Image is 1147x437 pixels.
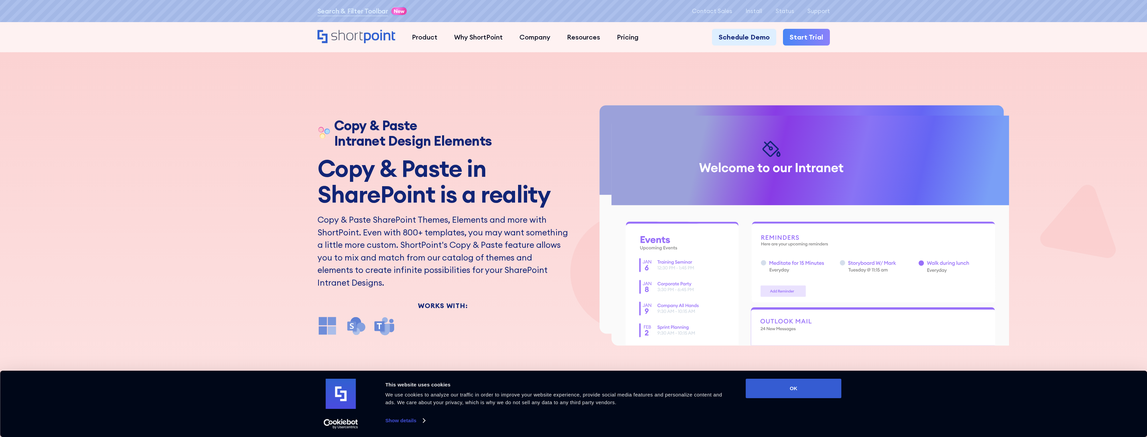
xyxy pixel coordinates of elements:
a: Product [404,29,446,46]
a: Support [807,8,830,14]
span: We use cookies to analyze our traffic in order to improve your website experience, provide social... [385,392,722,405]
div: This website uses cookies [385,381,731,389]
div: Works With: [317,302,569,309]
img: logo [326,379,356,409]
a: Why ShortPoint [446,29,511,46]
a: Home [317,30,396,44]
a: Contact Sales [692,8,732,14]
img: SharePoint icon [346,316,366,336]
a: Show details [385,416,425,426]
a: Usercentrics Cookiebot - opens in a new window [311,419,370,429]
a: Schedule Demo [712,29,776,46]
a: Search & Filter Toolbar [317,6,388,16]
h1: Copy & Paste Intranet Design Elements [334,118,492,149]
a: Install [745,8,762,14]
button: OK [746,379,842,398]
a: Status [776,8,794,14]
div: Why ShortPoint [454,32,503,42]
p: Copy & Paste SharePoint Themes, Elements and more with ShortPoint. Even with 800+ templates, you ... [317,214,569,289]
img: microsoft office icon [317,316,338,336]
div: Resources [567,32,600,42]
div: Product [412,32,437,42]
a: Start Trial [783,29,830,46]
iframe: Chat Widget [1026,359,1147,437]
a: Pricing [608,29,647,46]
a: Company [511,29,559,46]
img: microsoft teams icon [374,316,395,336]
div: Pricing [617,32,639,42]
div: Company [519,32,550,42]
a: Resources [559,29,608,46]
dotlottie-player: ShortPoint Copy & Paste Animation [574,104,1009,349]
h2: Copy & Paste in SharePoint is a reality [317,155,569,207]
